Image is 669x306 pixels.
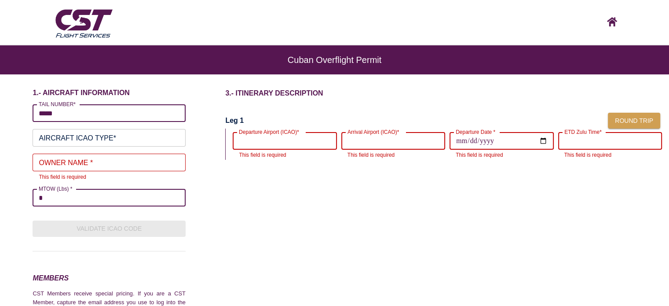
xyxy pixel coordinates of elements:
[239,151,330,160] p: This field is required
[608,113,660,129] button: Round trip
[39,173,179,182] p: This field is required
[239,128,299,136] label: Departure Airport (ICAO)*
[564,128,602,136] label: ETD Zulu Time*
[347,151,439,160] p: This field is required
[225,88,669,98] h1: 3.- ITINERARY DESCRIPTION
[607,17,617,26] img: CST logo, click here to go home screen
[35,59,634,60] h6: Cuban Overflight Permit
[53,6,114,40] img: CST Flight Services logo
[564,151,656,160] p: This field is required
[33,88,185,97] h6: 1.- AIRCRAFT INFORMATION
[347,128,399,136] label: Arrival Airport (ICAO)*
[39,185,72,192] label: MTOW (Lbs) *
[456,151,547,160] p: This field is required
[225,116,244,125] h2: Leg 1
[33,273,185,284] h3: MEMBERS
[456,128,495,136] label: Departure Date *
[39,100,76,108] label: TAIL NUMBER*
